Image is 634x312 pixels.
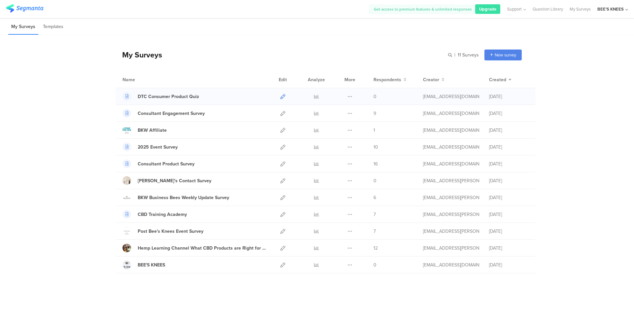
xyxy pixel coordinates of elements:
div: hadark@segmanta.com [423,261,479,268]
div: spatel7851@gmail.com [423,160,479,167]
a: DTC Consumer Product Quiz [123,92,199,101]
div: hayley.b.heaton@gmail.com [423,177,479,184]
span: 0 [373,177,376,184]
div: [DATE] [489,177,529,184]
a: Consultant Engagement Survey [123,109,205,118]
div: [DATE] [489,211,529,218]
div: hayley.b.heaton@gmail.com [423,211,479,218]
span: Get access to premium features & unlimited responses [374,6,472,12]
div: [DATE] [489,93,529,100]
span: Support [507,6,522,12]
span: 9 [373,110,376,117]
span: 7 [373,211,376,218]
span: Creator [423,76,439,83]
div: CBD Training Academy [138,211,187,218]
div: My Surveys [116,49,162,60]
div: spatel7851@gmail.com [423,127,479,134]
div: Matt's Contact Survey [138,177,211,184]
div: 2025 Event Survey [138,144,178,151]
div: [DATE] [489,245,529,252]
div: hayley.b.heaton@gmail.com [423,245,479,252]
div: [DATE] [489,194,529,201]
div: [DATE] [489,144,529,151]
div: spatel7851@gmail.com [423,93,479,100]
div: DTC Consumer Product Quiz [138,93,199,100]
span: 12 [373,245,378,252]
span: 10 [373,144,378,151]
span: New survey [495,52,516,58]
a: 2025 Event Survey [123,143,178,151]
a: BEE'S KNEES [123,260,165,269]
a: [PERSON_NAME]'s Contact Survey [123,176,211,185]
li: My Surveys [8,19,38,35]
div: Edit [276,71,290,88]
span: 0 [373,93,376,100]
div: Consultant Engagement Survey [138,110,205,117]
div: [DATE] [489,160,529,167]
button: Created [489,76,511,83]
span: 16 [373,160,378,167]
button: Creator [423,76,444,83]
div: Hemp Learning Channel What CBD Products are Right for Me [138,245,266,252]
span: Upgrade [479,6,496,12]
div: [DATE] [489,127,529,134]
a: Consultant Product Survey [123,159,194,168]
div: Name [123,76,162,83]
div: hayley.b.heaton@gmail.com [423,228,479,235]
span: 1 [373,127,375,134]
a: Hemp Learning Channel What CBD Products are Right for Me [123,244,266,252]
div: Post Bee's Knees Event Survey [138,228,203,235]
div: BEE’S KNEES [597,6,624,12]
span: | [453,52,456,58]
span: Created [489,76,506,83]
div: BEE'S KNEES [138,261,165,268]
a: CBD Training Academy [123,210,187,219]
span: Respondents [373,76,401,83]
div: Analyze [306,71,326,88]
div: More [343,71,357,88]
span: 11 Surveys [458,52,479,58]
span: 0 [373,261,376,268]
li: Templates [40,19,66,35]
button: Respondents [373,76,406,83]
div: spatel7851@gmail.com [423,110,479,117]
div: [DATE] [489,261,529,268]
img: segmanta logo [6,4,43,13]
span: 7 [373,228,376,235]
span: 6 [373,194,376,201]
div: BKW Business Bees Weekly Update Survey [138,194,229,201]
a: BKW Business Bees Weekly Update Survey [123,193,229,202]
div: hayley.b.heaton@gmail.com [423,194,479,201]
div: spatel7851@gmail.com [423,144,479,151]
a: BKW Affiliate [123,126,167,134]
div: [DATE] [489,110,529,117]
div: BKW Affiliate [138,127,167,134]
div: Consultant Product Survey [138,160,194,167]
div: [DATE] [489,228,529,235]
a: Post Bee's Knees Event Survey [123,227,203,235]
